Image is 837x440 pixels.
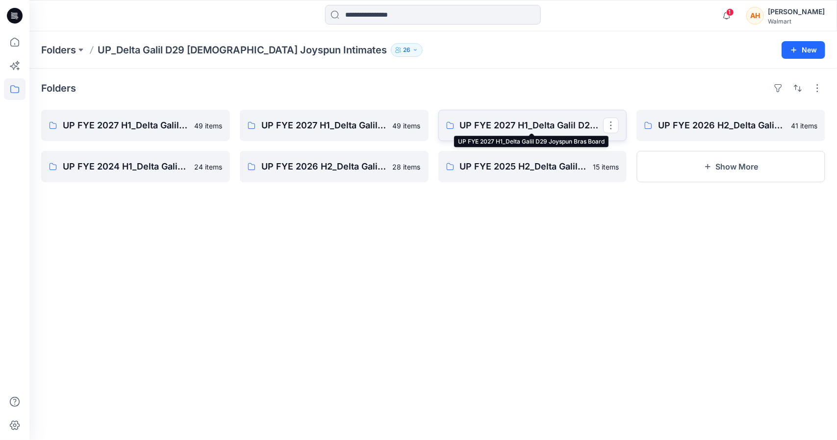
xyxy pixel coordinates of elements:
[63,160,188,173] p: UP FYE 2024 H1_Delta Galil D29 Joyspun Panties
[393,121,421,131] p: 49 items
[393,162,421,172] p: 28 items
[240,110,429,141] a: UP FYE 2027 H1_Delta Galil D29 Joyspun Shapewear49 items
[403,45,410,55] p: 26
[240,151,429,182] a: UP FYE 2026 H2_Delta Galil D29 Joyspun Panties28 items
[636,110,825,141] a: UP FYE 2026 H2_Delta Galil D29 Joyspun Shapewear41 items
[438,110,627,141] a: UP FYE 2027 H1_Delta Galil D29 Joyspun Bras Board
[98,43,387,57] p: UP_Delta Galil D29 [DEMOGRAPHIC_DATA] Joyspun Intimates
[768,18,825,25] div: Walmart
[768,6,825,18] div: [PERSON_NAME]
[391,43,423,57] button: 26
[726,8,734,16] span: 1
[41,151,230,182] a: UP FYE 2024 H1_Delta Galil D29 Joyspun Panties24 items
[438,151,627,182] a: UP FYE 2025 H2_Delta Galil D29 Joyspun Panties15 items
[194,121,222,131] p: 49 items
[791,121,817,131] p: 41 items
[746,7,764,24] div: AH
[261,119,387,132] p: UP FYE 2027 H1_Delta Galil D29 Joyspun Shapewear
[41,43,76,57] a: Folders
[41,110,230,141] a: UP FYE 2027 H1_Delta Galil D29 Joyspun Panties49 items
[460,160,587,173] p: UP FYE 2025 H2_Delta Galil D29 Joyspun Panties
[63,119,188,132] p: UP FYE 2027 H1_Delta Galil D29 Joyspun Panties
[41,82,76,94] h4: Folders
[261,160,387,173] p: UP FYE 2026 H2_Delta Galil D29 Joyspun Panties
[593,162,619,172] p: 15 items
[658,119,785,132] p: UP FYE 2026 H2_Delta Galil D29 Joyspun Shapewear
[636,151,825,182] button: Show More
[194,162,222,172] p: 24 items
[460,119,604,132] p: UP FYE 2027 H1_Delta Galil D29 Joyspun Bras Board
[782,41,825,59] button: New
